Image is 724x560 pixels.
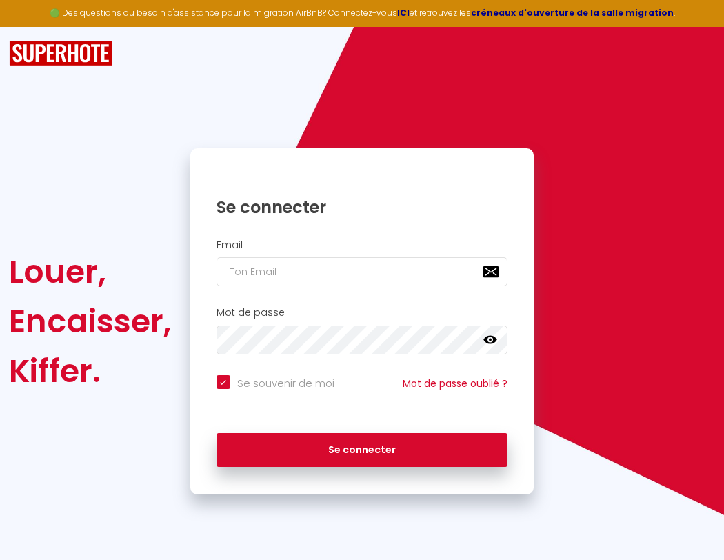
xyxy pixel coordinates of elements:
[9,247,172,297] div: Louer,
[9,297,172,346] div: Encaisser,
[217,197,508,218] h1: Se connecter
[397,7,410,19] a: ICI
[217,257,508,286] input: Ton Email
[217,239,508,251] h2: Email
[217,307,508,319] h2: Mot de passe
[9,346,172,396] div: Kiffer.
[471,7,674,19] a: créneaux d'ouverture de la salle migration
[217,433,508,468] button: Se connecter
[9,41,112,66] img: SuperHote logo
[403,377,507,390] a: Mot de passe oublié ?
